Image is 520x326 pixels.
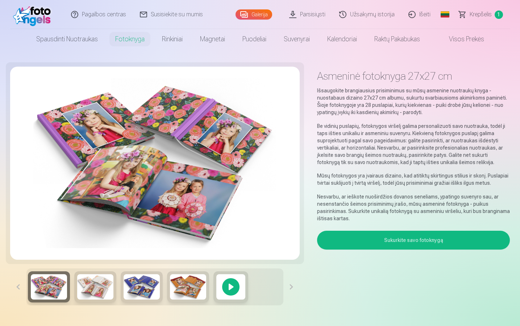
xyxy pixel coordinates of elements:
[191,29,234,49] a: Magnetai
[317,122,510,166] p: Be vidinių puslapių, fotoknygos viršelį galima personalizuoti savo nuotrauka, todėl ji taps ištie...
[319,29,366,49] a: Kalendoriai
[317,87,510,116] p: Išsaugokite brangiausius prisiminimus su mūsų asmenine nuotraukų knyga - nuostabaus dizaino 27x27...
[429,29,493,49] a: Visos prekės
[28,29,107,49] a: Spausdinti nuotraukas
[107,29,153,49] a: Fotoknyga
[317,70,510,83] h1: Asmeninė fotoknyga 27x27 cm
[153,29,191,49] a: Rinkiniai
[317,231,510,250] button: Sukurkite savo fotoknygą
[236,9,272,20] a: Galerija
[366,29,429,49] a: Raktų pakabukas
[275,29,319,49] a: Suvenyrai
[470,10,492,19] span: Krepšelis
[495,11,503,19] span: 1
[317,193,510,222] p: Nesvarbu, ar ieškote nuoširdžios dovanos seneliams, ypatingo suvenyro sau, ar nesenstančio šeimos...
[317,172,510,187] p: Mūsų fotoknygos yra įvairaus dizaino, kad atitiktų skirtingus stilius ir skonį. Puslapiai tvirtai...
[13,3,55,26] img: /fa2
[234,29,275,49] a: Puodeliai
